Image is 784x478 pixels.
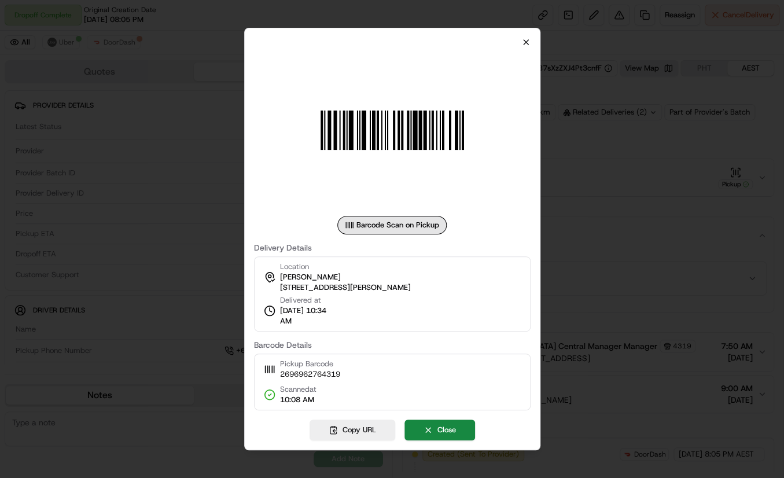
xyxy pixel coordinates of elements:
label: Delivery Details [254,244,531,252]
button: Close [404,420,475,440]
div: Barcode Scan on Pickup [337,216,447,234]
span: [PERSON_NAME] [280,272,341,282]
label: Barcode Details [254,341,531,349]
span: [STREET_ADDRESS][PERSON_NAME] [280,282,411,293]
span: 2696962764319 [280,369,340,380]
span: Pickup Barcode [280,359,340,369]
span: [DATE] 10:34 AM [280,306,333,326]
button: Copy URL [310,420,395,440]
span: 10:08 AM [280,395,316,405]
img: barcode_scan_on_pickup image [309,47,476,214]
span: Scanned at [280,384,316,395]
span: Location [280,262,309,272]
span: Delivered at [280,295,333,306]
